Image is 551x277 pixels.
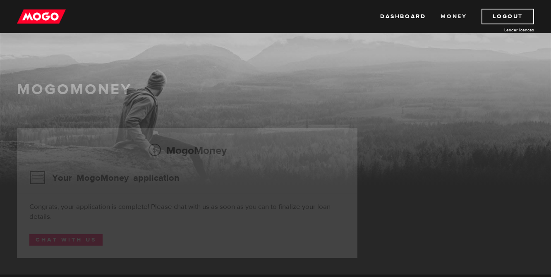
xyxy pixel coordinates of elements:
[380,9,426,24] a: Dashboard
[472,27,534,33] a: Lender licences
[482,9,534,24] a: Logout
[29,167,180,189] h3: Your MogoMoney application
[29,234,103,246] a: Chat with us
[17,81,534,98] h1: MogoMoney
[29,142,345,159] h2: MogoMoney
[29,202,345,222] div: Congrats, your application is complete! Please chat with us as soon as you can to finalize your l...
[17,9,66,24] img: mogo_logo-11ee424be714fa7cbb0f0f49df9e16ec.png
[441,9,467,24] a: Money
[386,85,551,277] iframe: LiveChat chat widget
